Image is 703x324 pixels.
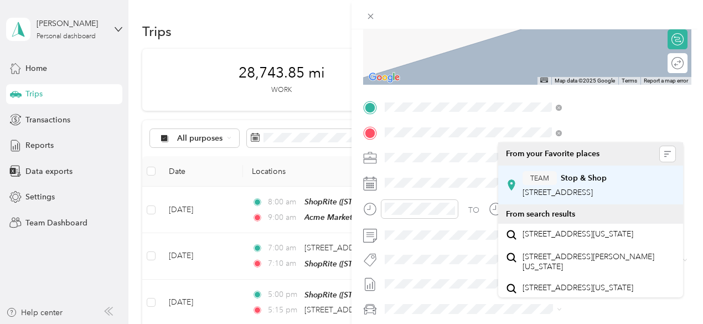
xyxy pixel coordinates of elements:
strong: Stop & Shop [561,173,607,183]
span: [STREET_ADDRESS] [523,188,593,197]
span: [STREET_ADDRESS][PERSON_NAME][US_STATE] [523,252,675,271]
img: Google [366,70,402,85]
a: Report a map error [644,78,688,84]
span: [STREET_ADDRESS][US_STATE] [523,283,633,293]
iframe: Everlance-gr Chat Button Frame [641,262,703,324]
button: TEAM [523,171,557,185]
button: Keyboard shortcuts [540,78,548,83]
span: TEAM [530,173,549,183]
span: Map data ©2025 Google [555,78,615,84]
a: Terms (opens in new tab) [622,78,637,84]
span: [STREET_ADDRESS][US_STATE] [523,229,633,239]
span: From search results [506,209,575,219]
a: Open this area in Google Maps (opens a new window) [366,70,402,85]
div: TO [468,204,479,216]
span: From your Favorite places [506,149,599,159]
